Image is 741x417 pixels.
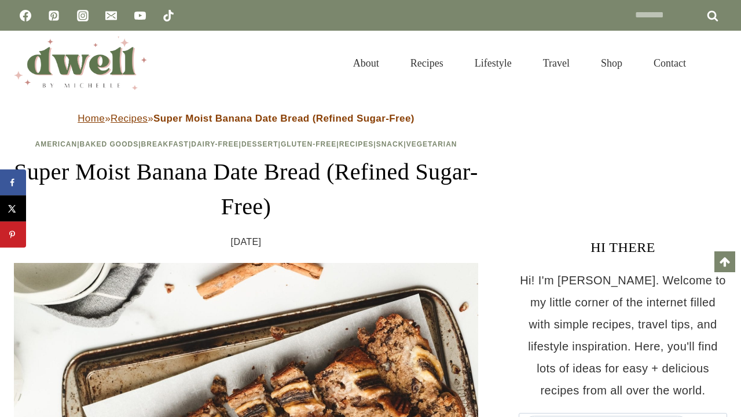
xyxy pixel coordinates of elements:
a: Shop [585,43,638,83]
a: Instagram [71,4,94,27]
a: Facebook [14,4,37,27]
a: Breakfast [141,140,189,148]
time: [DATE] [231,233,262,251]
a: Lifestyle [459,43,527,83]
a: Recipes [395,43,459,83]
a: American [35,140,78,148]
a: Recipes [339,140,374,148]
a: Dairy-Free [191,140,239,148]
nav: Primary Navigation [338,43,702,83]
a: TikTok [157,4,180,27]
a: Snack [376,140,404,148]
a: Contact [638,43,702,83]
p: Hi! I'm [PERSON_NAME]. Welcome to my little corner of the internet filled with simple recipes, tr... [519,269,727,401]
h3: HI THERE [519,237,727,258]
a: Baked Goods [80,140,139,148]
a: Gluten-Free [281,140,336,148]
img: DWELL by michelle [14,36,147,90]
h1: Super Moist Banana Date Bread (Refined Sugar-Free) [14,155,478,224]
strong: Super Moist Banana Date Bread (Refined Sugar-Free) [153,113,414,124]
a: Vegetarian [406,140,457,148]
a: Home [78,113,105,124]
a: Dessert [241,140,278,148]
a: Pinterest [42,4,65,27]
a: Email [100,4,123,27]
a: YouTube [129,4,152,27]
a: Recipes [111,113,148,124]
span: » » [78,113,414,124]
span: | | | | | | | | [35,140,457,148]
a: Scroll to top [714,251,735,272]
a: Travel [527,43,585,83]
button: View Search Form [707,53,727,73]
a: About [338,43,395,83]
